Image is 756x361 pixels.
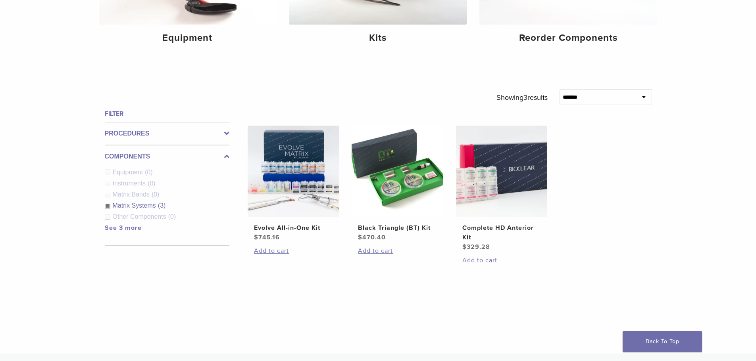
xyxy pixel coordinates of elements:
[623,331,702,352] a: Back To Top
[145,169,153,176] span: (0)
[358,233,386,241] bdi: 470.40
[247,126,340,242] a: Evolve All-in-One KitEvolve All-in-One Kit $745.16
[105,109,229,118] h4: Filter
[113,169,145,176] span: Equipment
[254,223,333,233] h2: Evolve All-in-One Kit
[486,31,651,45] h4: Reorder Components
[462,256,541,265] a: Add to cart: “Complete HD Anterior Kit”
[248,126,339,217] img: Evolve All-in-One Kit
[105,152,229,161] label: Components
[358,246,437,256] a: Add to cart: “Black Triangle (BT) Kit”
[352,126,443,217] img: Black Triangle (BT) Kit
[496,89,548,106] p: Showing results
[113,180,148,187] span: Instruments
[351,126,444,242] a: Black Triangle (BT) KitBlack Triangle (BT) Kit $470.40
[113,202,158,209] span: Matrix Systems
[105,129,229,138] label: Procedures
[105,224,142,232] a: See 3 more
[358,233,362,241] span: $
[295,31,460,45] h4: Kits
[158,202,166,209] span: (3)
[462,243,467,251] span: $
[254,233,258,241] span: $
[462,243,490,251] bdi: 329.28
[462,223,541,242] h2: Complete HD Anterior Kit
[113,191,152,198] span: Matrix Bands
[254,246,333,256] a: Add to cart: “Evolve All-in-One Kit”
[456,126,548,252] a: Complete HD Anterior KitComplete HD Anterior Kit $329.28
[523,93,527,102] span: 3
[152,191,160,198] span: (0)
[113,213,168,220] span: Other Components
[168,213,176,220] span: (0)
[254,233,280,241] bdi: 745.16
[105,31,270,45] h4: Equipment
[148,180,156,187] span: (0)
[456,126,547,217] img: Complete HD Anterior Kit
[358,223,437,233] h2: Black Triangle (BT) Kit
